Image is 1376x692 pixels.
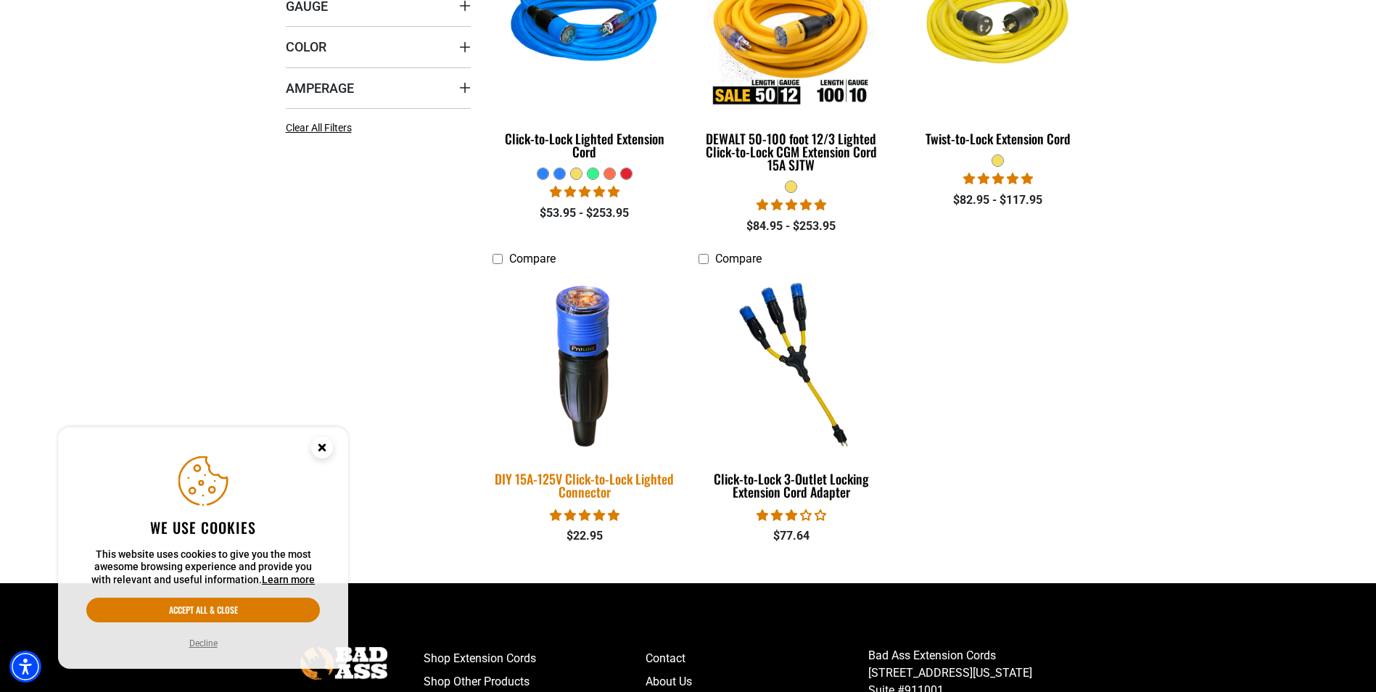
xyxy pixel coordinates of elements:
div: Twist-to-Lock Extension Cord [905,132,1090,145]
a: This website uses cookies to give you the most awesome browsing experience and provide you with r... [262,574,315,585]
div: Click-to-Lock Lighted Extension Cord [493,132,677,158]
a: DIY 15A-125V Click-to-Lock Lighted Connector DIY 15A-125V Click-to-Lock Lighted Connector [493,273,677,507]
span: Clear All Filters [286,122,352,133]
img: Click-to-Lock 3-Outlet Locking Extension Cord Adapter [700,280,883,447]
div: $84.95 - $253.95 [699,218,883,235]
span: Amperage [286,80,354,96]
span: 3.00 stars [757,508,826,522]
div: $22.95 [493,527,677,545]
button: Accept all & close [86,598,320,622]
a: Click-to-Lock 3-Outlet Locking Extension Cord Adapter Click-to-Lock 3-Outlet Locking Extension Co... [699,273,883,507]
img: DIY 15A-125V Click-to-Lock Lighted Connector [483,271,686,457]
div: Click-to-Lock 3-Outlet Locking Extension Cord Adapter [699,472,883,498]
span: Compare [509,252,556,265]
span: 4.84 stars [550,508,619,522]
a: Shop Extension Cords [424,647,646,670]
div: DEWALT 50-100 foot 12/3 Lighted Click-to-Lock CGM Extension Cord 15A SJTW [699,132,883,171]
span: 4.87 stars [550,185,619,199]
p: This website uses cookies to give you the most awesome browsing experience and provide you with r... [86,548,320,587]
div: $82.95 - $117.95 [905,191,1090,209]
div: Accessibility Menu [9,651,41,683]
div: $77.64 [699,527,883,545]
span: Compare [715,252,762,265]
h2: We use cookies [86,518,320,537]
aside: Cookie Consent [58,427,348,670]
summary: Color [286,26,471,67]
div: $53.95 - $253.95 [493,205,677,222]
button: Decline [185,636,222,651]
summary: Amperage [286,67,471,108]
span: 4.84 stars [757,198,826,212]
span: Color [286,38,326,55]
a: Clear All Filters [286,120,358,136]
button: Close this option [296,427,348,472]
span: 5.00 stars [963,172,1033,186]
a: Contact [646,647,868,670]
div: DIY 15A-125V Click-to-Lock Lighted Connector [493,472,677,498]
